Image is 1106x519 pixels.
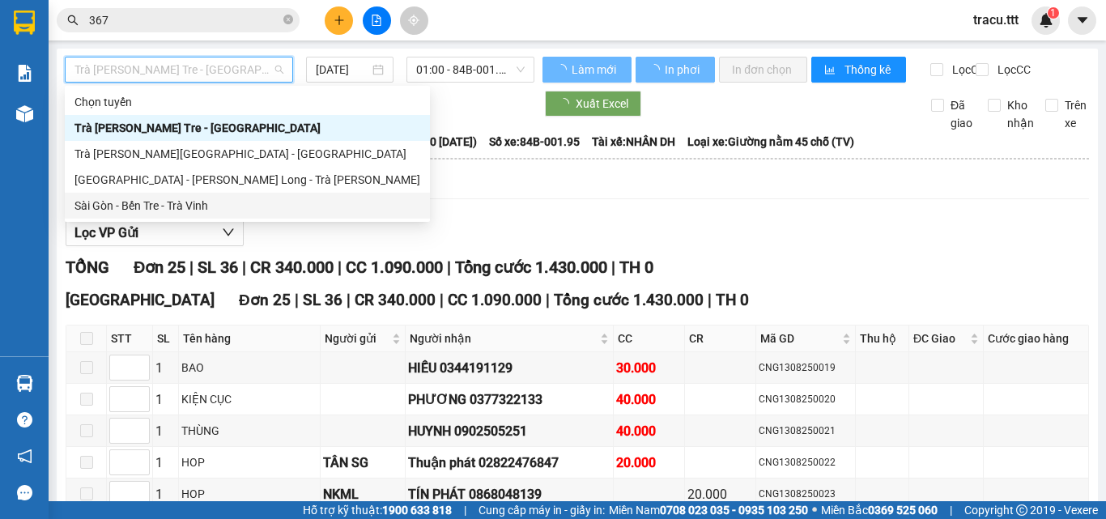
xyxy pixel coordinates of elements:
[181,453,317,471] div: HOP
[363,6,391,35] button: file-add
[812,507,817,513] span: ⚪️
[16,105,33,122] img: warehouse-icon
[821,501,938,519] span: Miền Bắc
[66,257,109,277] span: TỔNG
[222,226,235,239] span: down
[408,484,610,504] div: TÍN PHÁT 0868048139
[242,257,246,277] span: |
[616,453,682,473] div: 20.000
[448,291,542,309] span: CC 1.090.000
[1068,6,1096,35] button: caret-down
[410,330,597,347] span: Người nhận
[576,95,628,113] span: Xuất Excel
[338,257,342,277] span: |
[464,501,466,519] span: |
[944,96,979,132] span: Đã giao
[868,504,938,517] strong: 0369 525 060
[65,193,430,219] div: Sài Gòn - Bến Tre - Trà Vinh
[74,93,420,111] div: Chọn tuyến
[181,359,317,376] div: BAO
[760,330,839,347] span: Mã GD
[283,15,293,24] span: close-circle
[67,15,79,26] span: search
[619,257,653,277] span: TH 0
[440,291,444,309] span: |
[756,415,856,447] td: CNG1308250021
[844,61,893,79] span: Thống kê
[16,375,33,392] img: warehouse-icon
[155,358,176,378] div: 1
[665,61,702,79] span: In phơi
[1050,7,1056,19] span: 1
[572,61,619,79] span: Làm mới
[455,257,607,277] span: Tổng cước 1.430.000
[616,358,682,378] div: 30.000
[687,133,854,151] span: Loại xe: Giường nằm 45 chỗ (TV)
[555,64,569,75] span: loading
[198,257,238,277] span: SL 36
[17,412,32,428] span: question-circle
[74,223,138,243] span: Lọc VP Gửi
[687,484,753,504] div: 20.000
[1001,96,1040,132] span: Kho nhận
[400,6,428,35] button: aim
[303,291,342,309] span: SL 36
[811,57,906,83] button: bar-chartThống kê
[14,11,35,35] img: logo-vxr
[181,390,317,408] div: KIỆN CỤC
[708,291,712,309] span: |
[554,291,704,309] span: Tổng cước 1.430.000
[756,447,856,479] td: CNG1308250022
[155,453,176,473] div: 1
[371,15,382,26] span: file-add
[346,257,443,277] span: CC 1.090.000
[1016,504,1027,516] span: copyright
[636,57,715,83] button: In phơi
[153,325,179,352] th: SL
[408,453,610,473] div: Thuận phát 02822476847
[759,423,853,439] div: CNG1308250021
[946,61,988,79] span: Lọc CR
[991,61,1033,79] span: Lọc CC
[479,501,605,519] span: Cung cấp máy in - giấy in:
[660,504,808,517] strong: 0708 023 035 - 0935 103 250
[913,330,967,347] span: ĐC Giao
[546,291,550,309] span: |
[65,115,430,141] div: Trà Vinh - Bến Tre - Sài Gòn
[719,57,807,83] button: In đơn chọn
[408,358,610,378] div: HIẾU 0344191129
[447,257,451,277] span: |
[303,501,452,519] span: Hỗ trợ kỹ thuật:
[756,479,856,510] td: CNG1308250023
[334,15,345,26] span: plus
[325,330,389,347] span: Người gửi
[489,133,580,151] span: Số xe: 84B-001.95
[89,11,280,29] input: Tìm tên, số ĐT hoặc mã đơn
[189,257,194,277] span: |
[65,167,430,193] div: Sài Gòn - Vĩnh Long - Trà Vinh
[179,325,321,352] th: Tên hàng
[66,291,215,309] span: [GEOGRAPHIC_DATA]
[155,484,176,504] div: 1
[74,119,420,137] div: Trà [PERSON_NAME] Tre - [GEOGRAPHIC_DATA]
[611,257,615,277] span: |
[616,421,682,441] div: 40.000
[155,389,176,410] div: 1
[759,392,853,407] div: CNG1308250020
[716,291,749,309] span: TH 0
[542,57,632,83] button: Làm mới
[283,13,293,28] span: close-circle
[16,65,33,82] img: solution-icon
[558,98,576,109] span: loading
[17,449,32,464] span: notification
[984,325,1089,352] th: Cước giao hàng
[408,421,610,441] div: HUYNH 0902505251
[323,484,403,504] div: NKML
[181,485,317,503] div: HOP
[316,61,369,79] input: 14/08/2025
[592,133,675,151] span: Tài xế: NHÂN DH
[74,57,283,82] span: Trà Vinh - Bến Tre - Sài Gòn
[614,325,685,352] th: CC
[756,384,856,415] td: CNG1308250020
[74,197,420,215] div: Sài Gòn - Bến Tre - Trà Vinh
